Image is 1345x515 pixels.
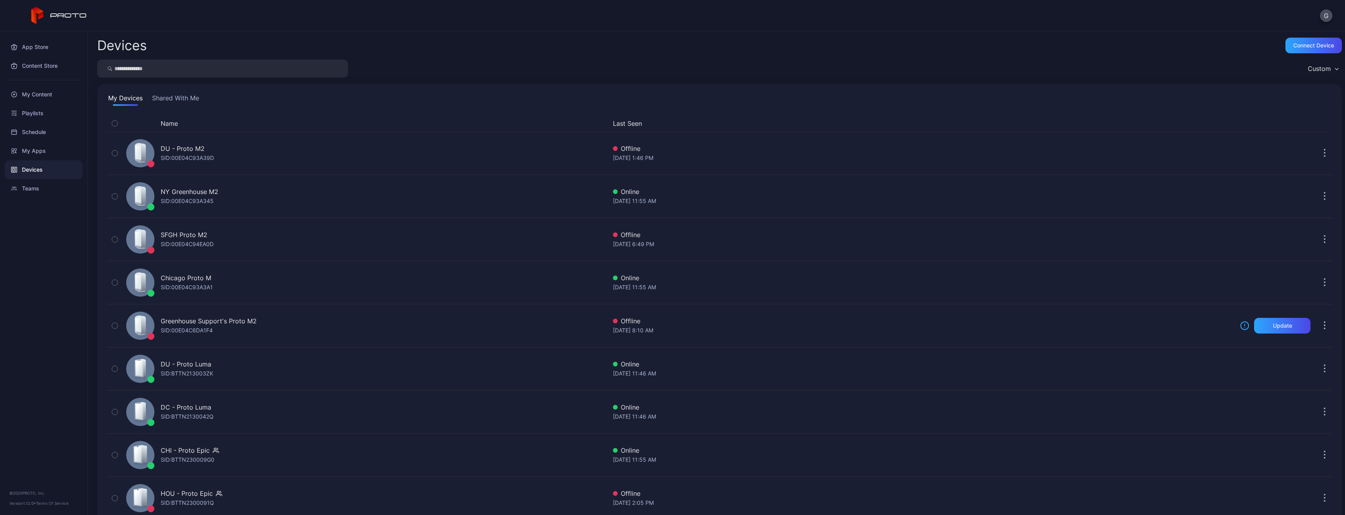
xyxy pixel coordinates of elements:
[613,446,1234,455] div: Online
[613,144,1234,153] div: Offline
[613,498,1234,508] div: [DATE] 2:05 PM
[5,38,83,56] a: App Store
[161,196,214,206] div: SID: 00E04C93A345
[5,179,83,198] a: Teams
[1285,38,1342,53] button: Connect device
[161,316,257,326] div: Greenhouse Support's Proto M2
[613,412,1234,421] div: [DATE] 11:46 AM
[161,283,213,292] div: SID: 00E04C93A3A1
[161,446,210,455] div: CHI - Proto Epic
[5,85,83,104] a: My Content
[613,489,1234,498] div: Offline
[1317,119,1332,128] div: Options
[613,403,1234,412] div: Online
[161,359,211,369] div: DU - Proto Luma
[613,119,1231,128] button: Last Seen
[161,119,178,128] button: Name
[161,187,218,196] div: NY Greenhouse M2
[97,38,147,53] h2: Devices
[161,412,214,421] div: SID: BTTN2130042Q
[161,144,205,153] div: DU - Proto M2
[161,239,214,249] div: SID: 00E04C94EA0D
[1254,318,1311,334] button: Update
[613,273,1234,283] div: Online
[613,230,1234,239] div: Offline
[1320,9,1332,22] button: G
[107,93,144,106] button: My Devices
[161,369,213,378] div: SID: BTTN213003ZK
[161,489,213,498] div: HOU - Proto Epic
[161,326,213,335] div: SID: 00E04C6DA1F4
[161,498,214,508] div: SID: BTTN2300091Q
[150,93,201,106] button: Shared With Me
[5,56,83,75] a: Content Store
[161,403,211,412] div: DC - Proto Luma
[1293,42,1334,49] div: Connect device
[36,501,69,506] a: Terms Of Service
[161,273,211,283] div: Chicago Proto M
[5,160,83,179] a: Devices
[1304,60,1342,78] button: Custom
[161,153,214,163] div: SID: 00E04C93A39D
[613,153,1234,163] div: [DATE] 1:46 PM
[613,359,1234,369] div: Online
[613,316,1234,326] div: Offline
[5,123,83,141] a: Schedule
[613,455,1234,464] div: [DATE] 11:55 AM
[613,187,1234,196] div: Online
[613,326,1234,335] div: [DATE] 8:10 AM
[1273,323,1292,329] div: Update
[5,104,83,123] a: Playlists
[9,490,78,496] div: © 2025 PROTO, Inc.
[1308,65,1331,73] div: Custom
[9,501,36,506] span: Version 1.12.0 •
[161,455,214,464] div: SID: BTTN230009G0
[613,369,1234,378] div: [DATE] 11:46 AM
[613,283,1234,292] div: [DATE] 11:55 AM
[5,141,83,160] a: My Apps
[161,230,207,239] div: SFGH Proto M2
[1237,119,1307,128] div: Update Device
[613,239,1234,249] div: [DATE] 6:49 PM
[613,196,1234,206] div: [DATE] 11:55 AM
